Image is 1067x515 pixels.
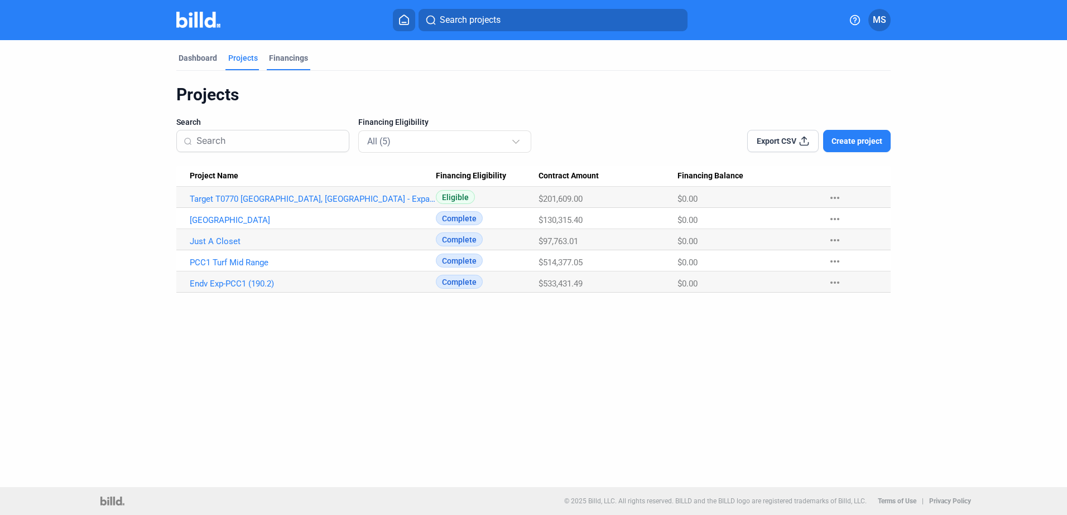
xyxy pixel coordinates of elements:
[436,171,539,181] div: Financing Eligibility
[828,234,842,247] mat-icon: more_horiz
[269,52,308,64] div: Financings
[539,171,599,181] span: Contract Amount
[832,135,882,147] span: Create project
[228,52,258,64] div: Projects
[539,194,583,204] span: $201,609.00
[539,236,578,246] span: $97,763.01
[100,497,124,506] img: logo
[677,279,698,289] span: $0.00
[828,276,842,289] mat-icon: more_horiz
[436,211,483,225] span: Complete
[868,9,891,31] button: MS
[436,275,483,289] span: Complete
[176,84,891,105] div: Projects
[823,130,891,152] button: Create project
[539,279,583,289] span: $533,431.49
[929,497,971,505] b: Privacy Policy
[539,257,583,268] span: $514,377.05
[677,171,817,181] div: Financing Balance
[190,171,238,181] span: Project Name
[564,497,867,505] p: © 2025 Billd, LLC. All rights reserved. BILLD and the BILLD logo are registered trademarks of Bil...
[677,257,698,268] span: $0.00
[828,255,842,268] mat-icon: more_horiz
[828,212,842,226] mat-icon: more_horiz
[436,190,475,204] span: Eligible
[677,194,698,204] span: $0.00
[196,129,342,153] input: Search
[367,136,391,147] mat-select-trigger: All (5)
[190,194,436,204] a: Target T0770 [GEOGRAPHIC_DATA], [GEOGRAPHIC_DATA] - Expansion: Landscaping
[190,257,436,268] a: PCC1 Turf Mid Range
[677,236,698,246] span: $0.00
[539,215,583,225] span: $130,315.40
[190,279,436,289] a: Endv Exp-PCC1 (190.2)
[358,116,429,128] span: Financing Eligibility
[436,254,483,268] span: Complete
[176,116,201,128] span: Search
[176,12,220,28] img: Billd Company Logo
[677,215,698,225] span: $0.00
[436,232,483,246] span: Complete
[190,236,436,246] a: Just A Closet
[747,130,819,152] button: Export CSV
[922,497,924,505] p: |
[539,171,677,181] div: Contract Amount
[179,52,217,64] div: Dashboard
[873,13,886,27] span: MS
[757,135,796,147] span: Export CSV
[190,215,436,225] a: [GEOGRAPHIC_DATA]
[436,171,506,181] span: Financing Eligibility
[677,171,743,181] span: Financing Balance
[419,9,688,31] button: Search projects
[440,13,501,27] span: Search projects
[828,191,842,205] mat-icon: more_horiz
[190,171,436,181] div: Project Name
[878,497,916,505] b: Terms of Use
